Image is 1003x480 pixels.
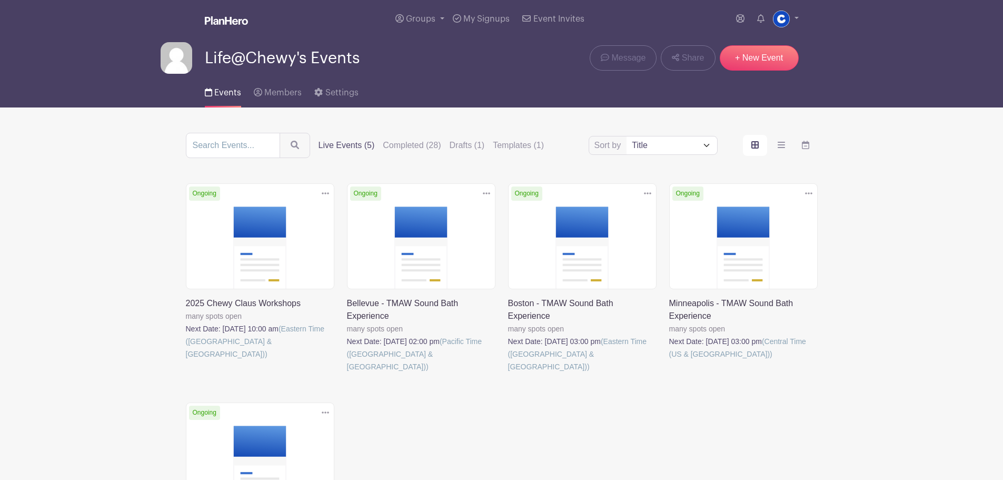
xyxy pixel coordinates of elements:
[319,139,544,152] div: filters
[611,52,646,64] span: Message
[205,50,360,67] span: Life@Chewy's Events
[743,135,818,156] div: order and view
[533,15,584,23] span: Event Invites
[463,15,510,23] span: My Signups
[325,89,359,97] span: Settings
[161,42,192,74] img: default-ce2991bfa6775e67f084385cd625a349d9dcbb7a52a09fb2fda1e96e2d18dcdb.png
[406,15,435,23] span: Groups
[682,52,704,64] span: Share
[383,139,441,152] label: Completed (28)
[319,139,375,152] label: Live Events (5)
[314,74,358,107] a: Settings
[594,139,624,152] label: Sort by
[590,45,657,71] a: Message
[773,11,790,27] img: 1629734264472.jfif
[214,89,241,97] span: Events
[264,89,302,97] span: Members
[661,45,715,71] a: Share
[493,139,544,152] label: Templates (1)
[450,139,485,152] label: Drafts (1)
[186,133,280,158] input: Search Events...
[720,45,799,71] a: + New Event
[205,16,248,25] img: logo_white-6c42ec7e38ccf1d336a20a19083b03d10ae64f83f12c07503d8b9e83406b4c7d.svg
[254,74,302,107] a: Members
[205,74,241,107] a: Events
